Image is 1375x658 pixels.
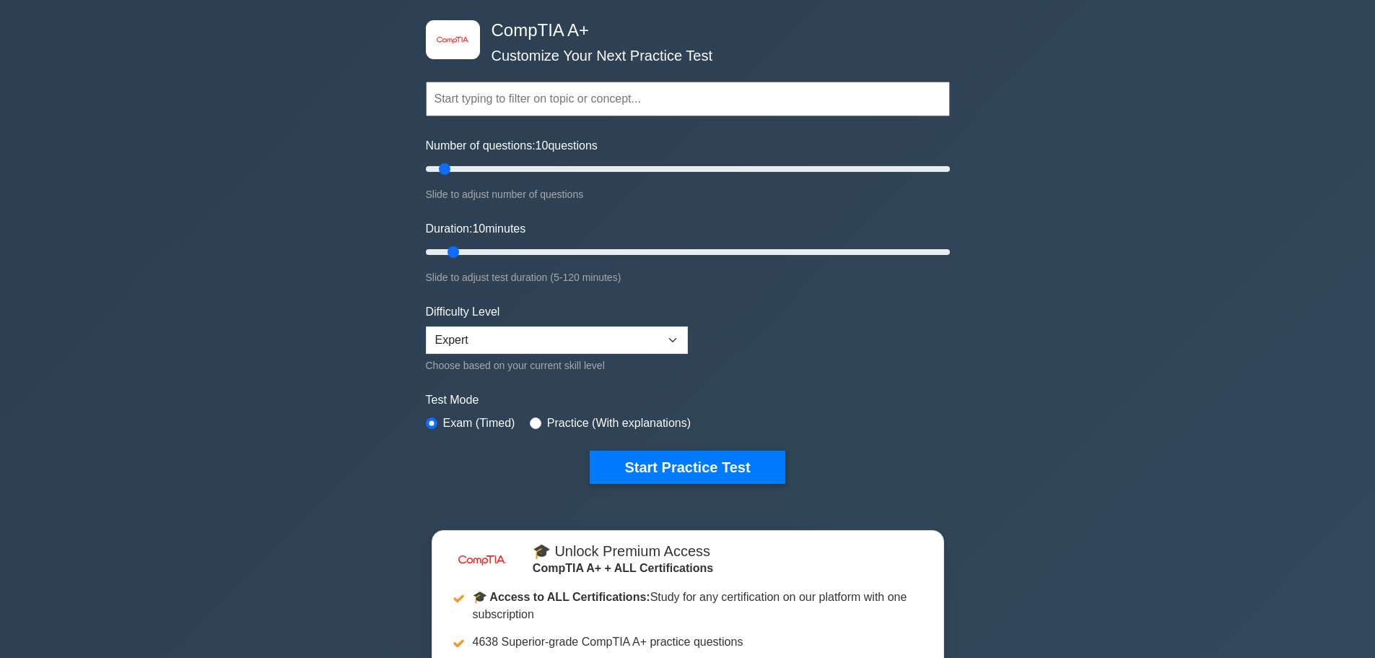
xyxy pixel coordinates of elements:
label: Duration: minutes [426,220,526,238]
h4: CompTIA A+ [486,20,879,41]
div: Slide to adjust test duration (5-120 minutes) [426,269,950,286]
div: Choose based on your current skill level [426,357,688,374]
label: Practice (With explanations) [547,415,691,432]
label: Test Mode [426,391,950,409]
span: 10 [472,222,485,235]
label: Number of questions: questions [426,137,598,155]
label: Exam (Timed) [443,415,515,432]
button: Start Practice Test [590,451,785,484]
div: Slide to adjust number of questions [426,186,950,203]
span: 10 [536,139,549,152]
label: Difficulty Level [426,303,500,321]
input: Start typing to filter on topic or concept... [426,82,950,116]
